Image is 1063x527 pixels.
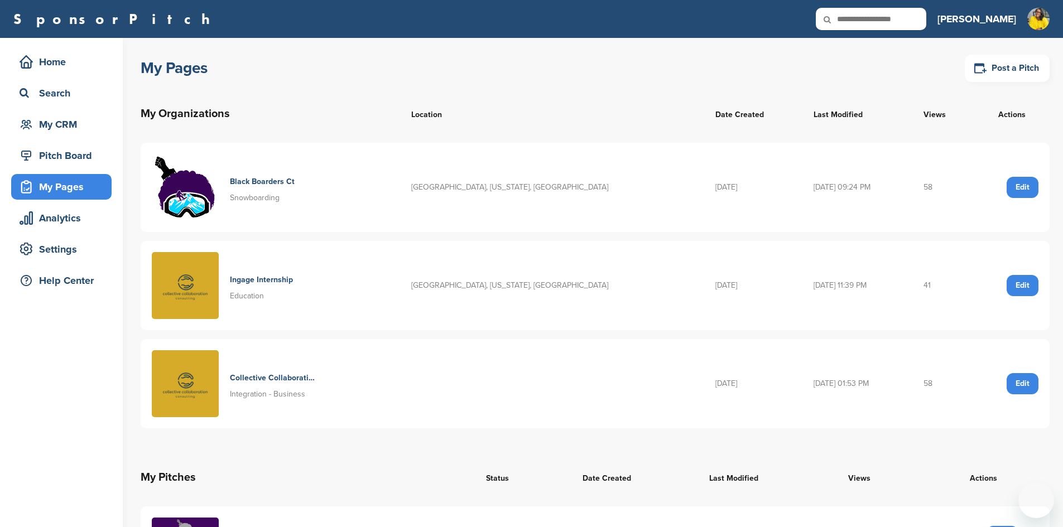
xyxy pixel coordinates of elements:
div: Help Center [17,270,112,291]
th: Location [400,94,704,134]
h4: Collective Collaboration Consulting [230,372,316,384]
th: Date Created [704,94,802,134]
img: Untitled design [152,252,219,319]
img: Untitled design (1) [1027,8,1050,30]
th: Last Modified [698,457,837,497]
td: 58 [912,339,974,428]
a: Edit [1007,177,1038,198]
td: [DATE] [704,143,802,232]
td: [DATE] 09:24 PM [802,143,912,232]
th: Last Modified [802,94,912,134]
th: Date Created [571,457,698,497]
td: [DATE] [704,339,802,428]
th: Views [912,94,974,134]
td: [GEOGRAPHIC_DATA], [US_STATE], [GEOGRAPHIC_DATA] [400,241,704,330]
div: Search [17,83,112,103]
img: Bbct logo1 02 02 [152,154,219,221]
a: [PERSON_NAME] [937,7,1016,31]
a: Search [11,80,112,106]
h4: Black Boarders Ct [230,176,295,188]
a: Bbct logo1 02 02 Black Boarders Ct Snowboarding [152,154,389,221]
h1: My Pages [141,58,208,78]
div: My CRM [17,114,112,134]
div: Home [17,52,112,72]
h3: [PERSON_NAME] [937,11,1016,27]
a: Analytics [11,205,112,231]
td: 58 [912,143,974,232]
td: [DATE] 01:53 PM [802,339,912,428]
th: Actions [974,94,1050,134]
th: Status [475,457,571,497]
a: My CRM [11,112,112,137]
div: Analytics [17,208,112,228]
a: Home [11,49,112,75]
span: Snowboarding [230,193,280,202]
span: Integration - Business [230,389,305,399]
div: Pitch Board [17,146,112,166]
th: Views [837,457,917,497]
img: Untitled design [152,350,219,417]
a: Settings [11,236,112,262]
td: [DATE] [704,241,802,330]
a: Edit [1007,275,1038,296]
span: Education [230,291,264,301]
div: My Pages [17,177,112,197]
a: Post a Pitch [965,55,1050,82]
th: My Pitches [141,457,475,497]
a: My Pages [11,174,112,200]
td: 41 [912,241,974,330]
a: Help Center [11,268,112,293]
a: Untitled design Collective Collaboration Consulting Integration - Business [152,350,389,417]
div: Settings [17,239,112,259]
h4: Ingage Internship [230,274,293,286]
a: Edit [1007,373,1038,394]
iframe: Button to launch messaging window [1018,482,1054,518]
a: SponsorPitch [13,12,217,26]
th: Actions [917,457,1050,497]
td: [DATE] 11:39 PM [802,241,912,330]
th: My Organizations [141,94,400,134]
a: Pitch Board [11,143,112,168]
a: Untitled design Ingage Internship Education [152,252,389,319]
td: [GEOGRAPHIC_DATA], [US_STATE], [GEOGRAPHIC_DATA] [400,143,704,232]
